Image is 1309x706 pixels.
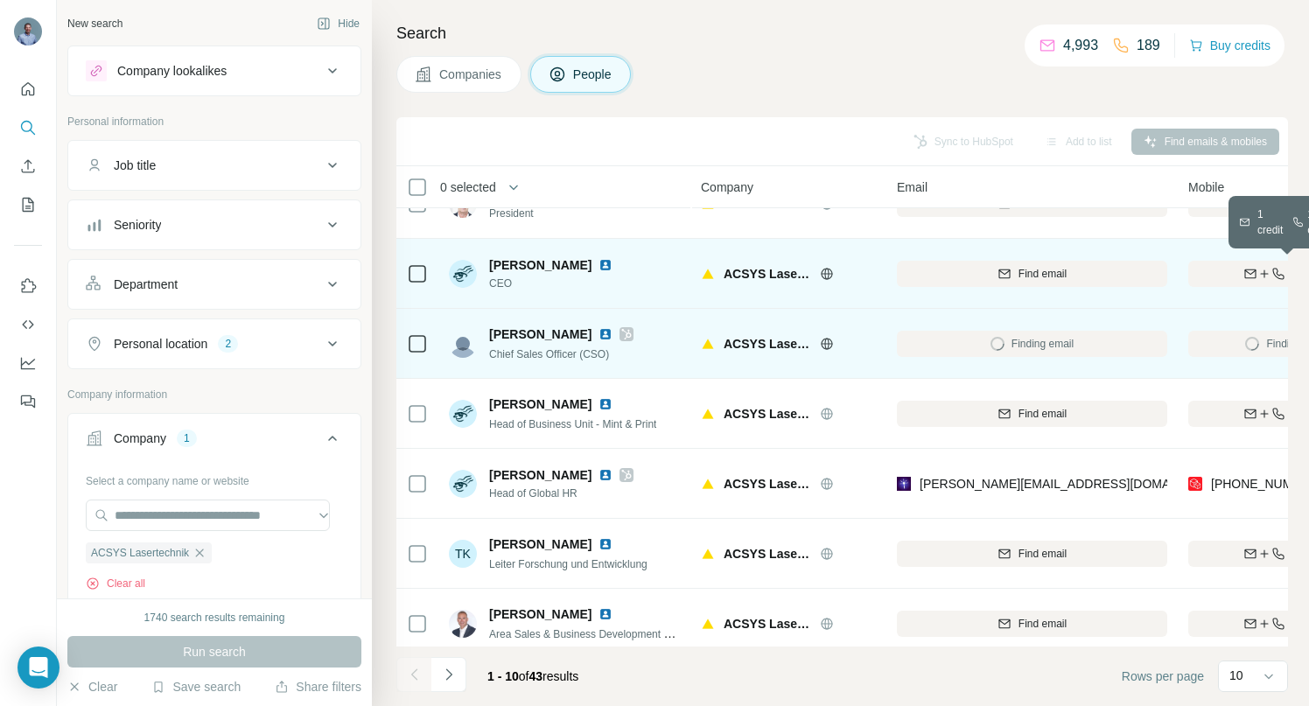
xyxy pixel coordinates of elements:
h4: Search [396,21,1288,45]
div: Company lookalikes [117,62,227,80]
span: Find email [1018,546,1067,562]
span: ACSYS Lasertechnik [724,335,811,353]
button: Department [68,263,360,305]
span: People [573,66,613,83]
button: Clear [67,678,117,696]
button: Personal location2 [68,323,360,365]
button: Find email [897,611,1167,637]
span: ACSYS Lasertechnik [724,265,811,283]
div: 1740 search results remaining [144,610,285,626]
div: 1 [177,430,197,446]
span: ACSYS Lasertechnik [724,545,811,563]
span: results [487,669,578,683]
span: [PERSON_NAME][EMAIL_ADDRESS][DOMAIN_NAME] [920,477,1228,491]
img: Avatar [449,260,477,288]
span: Companies [439,66,503,83]
img: provider prospeo logo [1188,475,1202,493]
span: Leiter Forschung und Entwicklung [489,558,647,570]
span: 43 [529,669,543,683]
p: 4,993 [1063,35,1098,56]
div: Job title [114,157,156,174]
img: Logo of ACSYS Lasertechnik [701,337,715,351]
p: 189 [1137,35,1160,56]
span: [PERSON_NAME] [489,605,591,623]
img: Avatar [449,470,477,498]
button: Search [14,112,42,143]
span: [PERSON_NAME] [489,535,591,553]
img: LinkedIn logo [598,397,612,411]
button: My lists [14,189,42,220]
img: Logo of ACSYS Lasertechnik [701,617,715,631]
button: Dashboard [14,347,42,379]
img: Logo of ACSYS Lasertechnik [701,407,715,421]
img: Logo of ACSYS Lasertechnik [701,477,715,491]
button: Find email [897,401,1167,427]
img: provider leadmagic logo [897,475,911,493]
button: Seniority [68,204,360,246]
div: New search [67,16,122,31]
button: Company1 [68,417,360,466]
span: CEO [489,276,633,291]
img: LinkedIn logo [598,327,612,341]
button: Hide [304,10,372,37]
span: Find email [1018,266,1067,282]
span: Area Sales & Business Development Manager [GEOGRAPHIC_DATA] [489,626,817,640]
button: Use Surfe API [14,309,42,340]
button: Enrich CSV [14,150,42,182]
div: Seniority [114,216,161,234]
span: Head of Global HR [489,486,633,501]
div: Department [114,276,178,293]
span: of [519,669,529,683]
span: ACSYS Lasertechnik [724,475,811,493]
img: Avatar [449,610,477,638]
span: [PERSON_NAME] [489,325,591,343]
button: Clear all [86,576,145,591]
span: ACSYS Lasertechnik [724,615,811,633]
div: Personal location [114,335,207,353]
p: Company information [67,387,361,402]
span: Email [897,178,927,196]
button: Find email [897,541,1167,567]
p: Personal information [67,114,361,129]
p: 10 [1229,667,1243,684]
button: Quick start [14,73,42,105]
span: Chief Sales Officer (CSO) [489,348,609,360]
button: Feedback [14,386,42,417]
span: Find email [1018,616,1067,632]
span: Find email [1018,406,1067,422]
img: Avatar [449,330,477,358]
span: ACSYS Lasertechnik [724,405,811,423]
button: Job title [68,144,360,186]
button: Buy credits [1189,33,1270,58]
img: LinkedIn logo [598,258,612,272]
img: LinkedIn logo [598,537,612,551]
span: Company [701,178,753,196]
div: 2 [218,336,238,352]
span: [PERSON_NAME] [489,395,591,413]
span: [PERSON_NAME] [489,466,591,484]
span: Mobile [1188,178,1224,196]
button: Navigate to next page [431,657,466,692]
img: Avatar [449,400,477,428]
button: Share filters [275,678,361,696]
button: Find email [897,261,1167,287]
span: President [489,206,633,221]
div: Company [114,430,166,447]
img: Avatar [14,17,42,45]
span: Head of Business Unit - Mint & Print [489,418,656,430]
span: 0 selected [440,178,496,196]
img: LinkedIn logo [598,607,612,621]
span: Rows per page [1122,668,1204,685]
span: ACSYS Lasertechnik [91,545,189,561]
div: Select a company name or website [86,466,343,489]
button: Save search [151,678,241,696]
button: Company lookalikes [68,50,360,92]
img: Logo of ACSYS Lasertechnik [701,267,715,281]
img: Logo of ACSYS Lasertechnik [701,547,715,561]
img: LinkedIn logo [598,468,612,482]
div: Open Intercom Messenger [17,647,59,689]
span: [PERSON_NAME] [489,256,591,274]
div: TK [449,540,477,568]
span: 1 - 10 [487,669,519,683]
button: Use Surfe on LinkedIn [14,270,42,302]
